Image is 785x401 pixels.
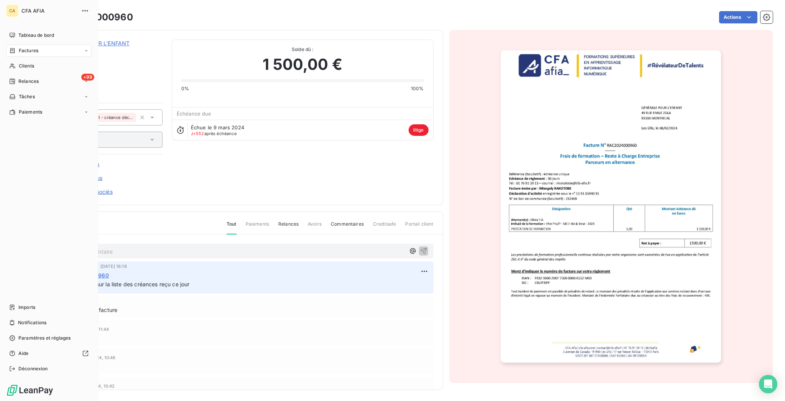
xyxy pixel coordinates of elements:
h3: 2024000960 [72,10,133,24]
span: Relances [18,78,39,85]
span: Échéance due [177,111,212,117]
span: Tout [227,221,236,234]
span: Avoirs [308,221,322,234]
span: Relances [278,221,299,234]
span: Clients [19,63,34,69]
div: Open Intercom Messenger [759,375,777,393]
span: Tâches [19,93,35,100]
button: Actions [719,11,757,23]
span: J+552 [191,131,204,136]
span: Commentaires [331,221,364,234]
span: Notifications [18,319,46,326]
span: Avis d'inscription sur la liste des créances reçu ce jour [51,281,190,287]
span: Factures [19,47,38,54]
span: CFA AFIA [21,8,77,14]
span: Aide [18,350,29,357]
span: Paiements [246,221,269,234]
span: Solde dû : [181,46,424,53]
span: Imports [18,304,35,311]
img: Logo LeanPay [6,384,54,396]
span: Paiements [19,109,42,116]
span: C GPE [60,49,163,55]
div: CA [6,5,18,17]
span: Paramètres et réglages [18,335,71,342]
span: +99 [81,74,94,81]
span: Tableau de bord [18,32,54,39]
span: Creditsafe [373,221,396,234]
span: 1 500,00 € [263,53,342,76]
span: après échéance [191,131,236,136]
img: invoice_thumbnail [501,50,721,363]
span: Échue le 9 mars 2024 [191,124,244,130]
span: Portail client [405,221,433,234]
span: 0% [181,85,189,92]
span: [DATE] 16:18 [100,264,127,269]
span: litige [409,124,429,136]
span: 100% [411,85,424,92]
a: Aide [6,347,92,360]
span: Déconnexion [18,365,48,372]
